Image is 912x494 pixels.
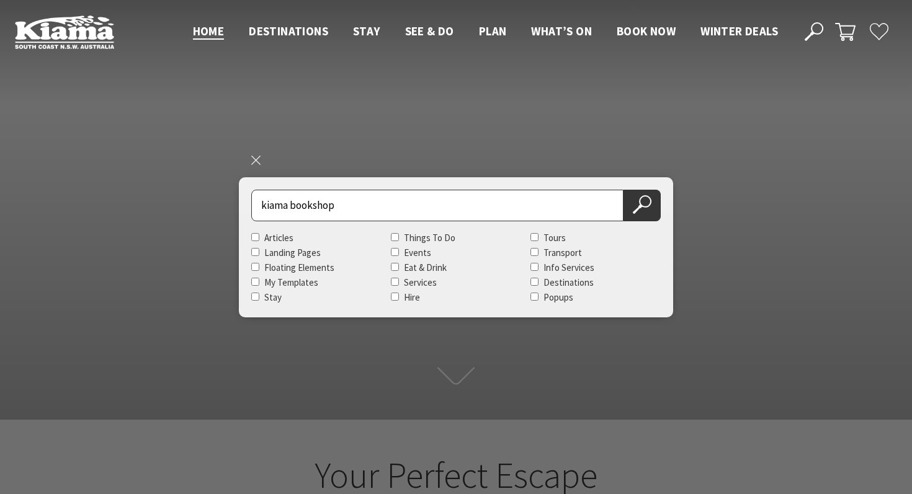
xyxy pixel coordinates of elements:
label: Destinations [543,276,594,288]
label: Info Services [543,262,594,273]
label: Things To Do [404,232,455,244]
label: Popups [543,291,573,303]
label: Events [404,247,431,258]
label: Eat & Drink [404,262,447,273]
label: Articles [264,232,293,244]
input: Search for: [251,190,624,221]
label: Stay [264,291,282,303]
label: Landing Pages [264,247,321,258]
label: Transport [543,247,582,258]
nav: Main Menu [181,22,790,42]
label: My Templates [264,276,318,288]
label: Services [404,276,437,288]
label: Tours [543,232,566,244]
label: Floating Elements [264,262,334,273]
label: Hire [404,291,420,303]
